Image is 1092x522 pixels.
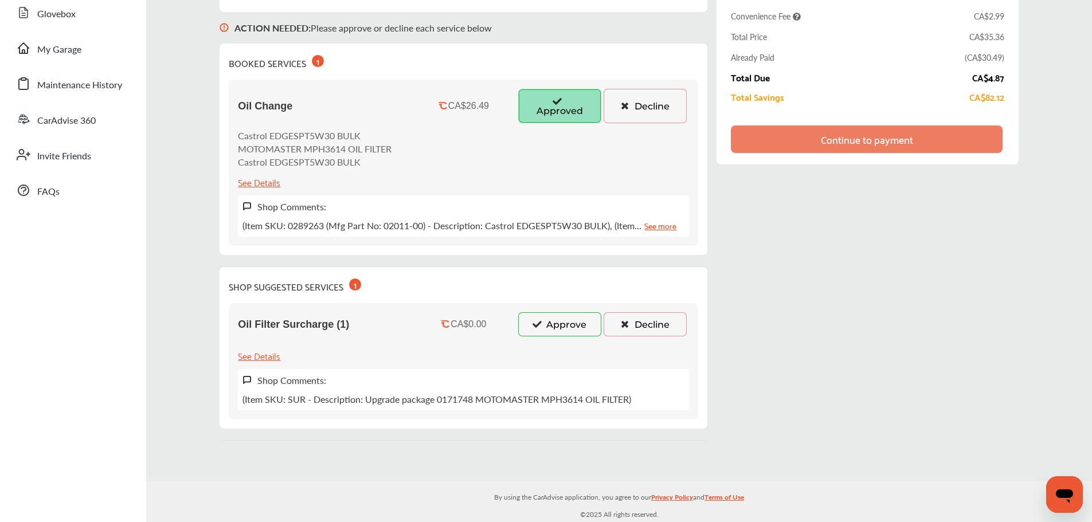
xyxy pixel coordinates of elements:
p: Please approve or decline each service below [234,21,492,34]
iframe: Button to launch messaging window [1046,476,1083,513]
div: Total Savings [731,92,784,102]
button: Decline [604,89,687,123]
span: Maintenance History [37,78,122,93]
a: See more [644,219,676,232]
p: (Item SKU: 0289263 (Mfg Part No: 02011-00) - Description: Castrol EDGESPT5W30 BULK), (Item… [242,219,676,232]
img: svg+xml;base64,PHN2ZyB3aWR0aD0iMTYiIGhlaWdodD0iMTciIHZpZXdCb3g9IjAgMCAxNiAxNyIgZmlsbD0ibm9uZSIgeG... [242,375,252,385]
div: CA$35.36 [969,31,1004,42]
span: Oil Change [238,100,292,112]
div: CA$2.99 [974,10,1004,22]
div: © 2025 All rights reserved. [146,481,1092,522]
span: FAQs [37,185,60,199]
div: Continue to payment [821,134,913,145]
p: Castrol EDGESPT5W30 BULK [238,129,392,142]
button: Approve [518,312,601,336]
div: ( CA$30.49 ) [965,52,1004,63]
div: See Details [238,348,280,363]
a: My Garage [10,33,135,63]
div: BOOKED SERVICES [229,53,324,70]
a: Terms of Use [704,490,744,508]
p: By using the CarAdvise application, you agree to our and [146,490,1092,503]
label: Shop Comments: [257,374,326,387]
a: Maintenance History [10,69,135,99]
p: MOTOMASTER MPH3614 OIL FILTER [238,142,392,155]
span: Glovebox [37,7,76,22]
a: Privacy Policy [651,490,693,508]
div: Already Paid [731,52,774,63]
img: svg+xml;base64,PHN2ZyB3aWR0aD0iMTYiIGhlaWdodD0iMTciIHZpZXdCb3g9IjAgMCAxNiAxNyIgZmlsbD0ibm9uZSIgeG... [220,12,229,44]
span: Oil Filter Surcharge (1) [238,319,349,331]
div: CA$4.87 [972,72,1004,83]
a: CarAdvise 360 [10,104,135,134]
label: Shop Comments: [257,200,326,213]
div: 1 [349,278,361,291]
span: My Garage [37,42,81,57]
div: SHOP SUGGESTED SERVICES [229,276,361,294]
div: Total Due [731,72,770,83]
button: Decline [604,312,687,336]
div: CA$0.00 [451,319,486,329]
div: Total Price [731,31,767,42]
button: Approved [518,89,601,123]
div: See Details [238,174,280,190]
a: Invite Friends [10,140,135,170]
p: (Item SKU: SUR - Description: Upgrade package 0171748 MOTOMASTER MPH3614 OIL FILTER) [242,393,631,406]
img: svg+xml;base64,PHN2ZyB3aWR0aD0iMTYiIGhlaWdodD0iMTciIHZpZXdCb3g9IjAgMCAxNiAxNyIgZmlsbD0ibm9uZSIgeG... [242,202,252,211]
span: Invite Friends [37,149,91,164]
div: CA$82.12 [969,92,1004,102]
div: CA$26.49 [448,101,489,111]
a: FAQs [10,175,135,205]
p: Castrol EDGESPT5W30 BULK [238,155,392,168]
b: ACTION NEEDED : [234,21,311,34]
div: 1 [312,55,324,67]
span: CarAdvise 360 [37,113,96,128]
span: Convenience Fee [731,10,801,22]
